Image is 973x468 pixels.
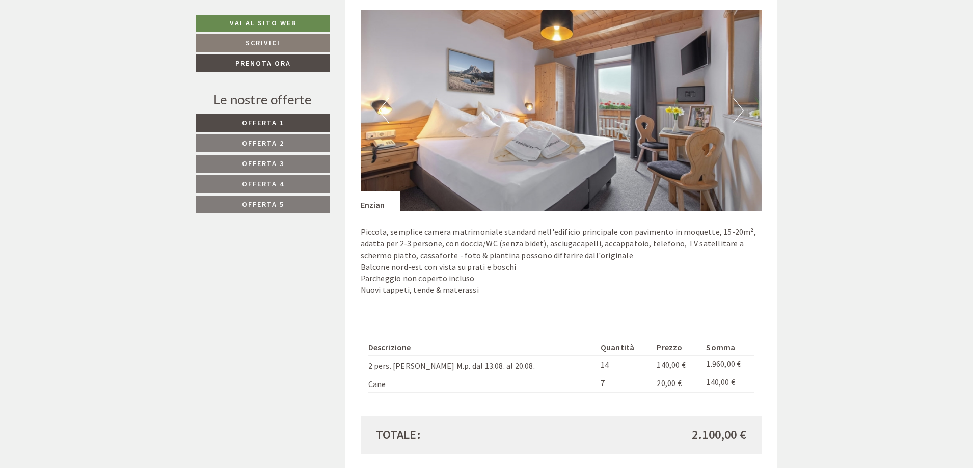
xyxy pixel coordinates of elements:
[196,34,330,52] a: Scrivici
[242,200,284,209] span: Offerta 5
[702,340,754,355] th: Somma
[702,374,754,392] td: 140,00 €
[657,378,681,388] span: 20,00 €
[653,340,702,355] th: Prezzo
[350,268,401,286] button: Invia
[368,374,597,392] td: Cane
[196,90,330,109] div: Le nostre offerte
[379,98,389,123] button: Previous
[361,10,762,211] img: image
[692,426,746,444] span: 2.100,00 €
[368,340,597,355] th: Descrizione
[368,355,597,374] td: 2 pers. [PERSON_NAME] M.p. dal 13.08. al 20.08.
[242,179,284,188] span: Offerta 4
[361,191,400,211] div: Enzian
[597,355,653,374] td: 14
[8,28,159,59] div: Buon giorno, come possiamo aiutarla?
[242,139,284,148] span: Offerta 2
[702,355,754,374] td: 1.960,00 €
[16,50,154,57] small: 15:16
[597,340,653,355] th: Quantità
[242,118,284,127] span: Offerta 1
[182,8,219,25] div: [DATE]
[196,15,330,32] a: Vai al sito web
[597,374,653,392] td: 7
[242,159,284,168] span: Offerta 3
[361,226,762,296] p: Piccola, semplice camera matrimoniale standard nell'edificio principale con pavimento in moquette...
[368,426,561,444] div: Totale:
[657,360,686,370] span: 140,00 €
[733,98,744,123] button: Next
[196,54,330,72] a: Prenota ora
[16,30,154,38] div: [GEOGRAPHIC_DATA]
